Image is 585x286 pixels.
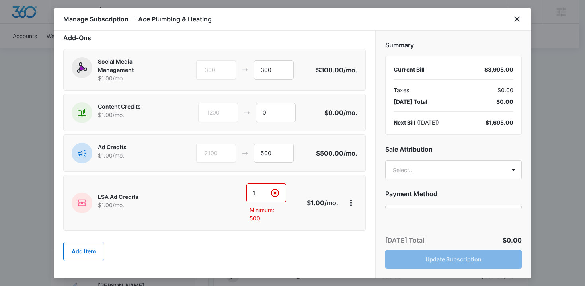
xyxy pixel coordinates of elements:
span: $0.00 [503,236,522,244]
button: View More [345,197,357,209]
p: LSA Ad Credits [98,193,166,201]
p: $1.00 /mo. [98,201,166,209]
span: Taxes [394,86,409,94]
h2: Sale Attribution [385,144,522,154]
span: Current Bill [394,66,425,73]
p: $1.00 [301,198,338,208]
p: $1.00 /mo. [98,111,168,119]
h1: Manage Subscription — Ace Plumbing & Heating [63,14,212,24]
span: $0.00 [496,97,513,106]
span: /mo. [343,149,357,157]
input: 1 [254,60,294,80]
div: ( [DATE] ) [394,118,439,126]
p: $500.00 [316,148,357,158]
span: /mo. [324,199,338,207]
h2: Summary [385,40,522,50]
span: /mo. [343,109,357,117]
h2: Add-Ons [63,33,366,43]
input: 1 [256,103,296,122]
p: $1.00 /mo. [98,151,168,160]
p: $300.00 [316,65,357,75]
p: $1.00 /mo. [98,74,168,82]
span: /mo. [343,66,357,74]
button: Clear [269,187,281,199]
span: [DATE] Total [394,97,427,106]
p: Content Credits [98,102,168,111]
p: $0.00 [320,108,357,117]
input: 1 [246,183,286,202]
p: Minimum: 500 [250,206,286,222]
span: $0.00 [497,86,513,94]
div: $1,695.00 [486,118,513,126]
p: Ad Credits [98,143,168,151]
button: Add Item [63,242,104,261]
div: $3,995.00 [484,65,513,74]
p: Social Media Management [98,57,168,74]
button: close [512,14,522,24]
h2: Payment Method [385,189,522,198]
input: 1 [254,144,294,163]
span: Next Bill [394,119,415,126]
p: [DATE] Total [385,235,424,245]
